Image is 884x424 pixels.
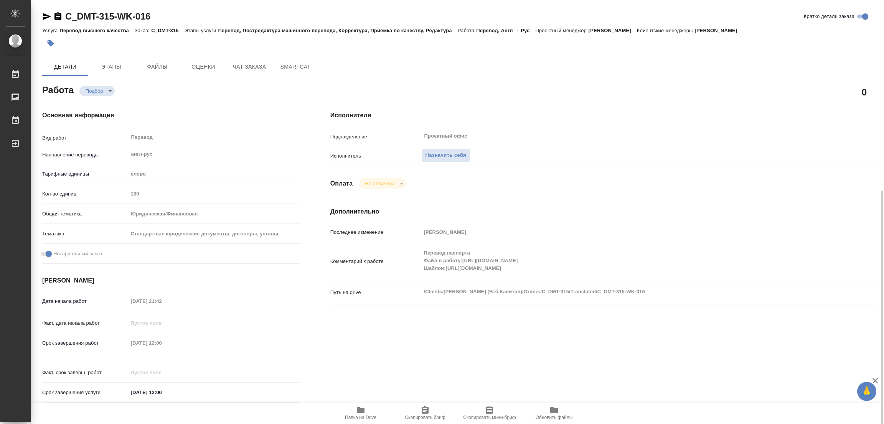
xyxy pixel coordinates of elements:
h4: Дополнительно [330,207,876,216]
button: 🙏 [857,382,876,401]
h4: Основная информация [42,111,300,120]
h4: Оплата [330,179,353,188]
p: Срок завершения услуги [42,389,128,396]
p: Перевод, Постредактура машинного перевода, Корректура, Приёмка по качеству, Редактура [218,28,457,33]
span: Папка на Drive [345,415,376,420]
span: Скопировать бриф [405,415,445,420]
h2: 0 [862,85,867,99]
input: Пустое поле [128,367,195,378]
button: Скопировать ссылку для ЯМессенджера [42,12,51,21]
span: Оценки [185,62,222,72]
button: Скопировать ссылку [53,12,63,21]
input: Пустое поле [128,296,195,307]
span: Назначить себя [426,151,466,160]
button: Скопировать бриф [393,403,457,424]
p: Общая тематика [42,210,128,218]
input: Пустое поле [128,188,300,199]
span: Кратко детали заказа [804,13,854,20]
input: Пустое поле [128,337,195,348]
p: Клиентские менеджеры [637,28,695,33]
p: Тарифные единицы [42,170,128,178]
span: Файлы [139,62,176,72]
p: Исполнитель [330,152,421,160]
span: Нотариальный заказ [53,250,102,258]
span: Чат заказа [231,62,268,72]
p: [PERSON_NAME] [589,28,637,33]
h4: Исполнители [330,111,876,120]
button: Обновить файлы [522,403,586,424]
h4: [PERSON_NAME] [42,276,300,285]
button: Папка на Drive [328,403,393,424]
textarea: /Clients/[PERSON_NAME] (Втб Капитал)/Orders/C_DMT-315/Translated/C_DMT-315-WK-016 [421,285,830,298]
p: Дата начала работ [42,297,128,305]
p: Работа [458,28,477,33]
p: Срок завершения работ [42,339,128,347]
p: Последнее изменение [330,228,421,236]
button: Добавить тэг [42,35,59,52]
div: Юридическая/Финансовая [128,207,300,220]
p: Перевод, Англ → Рус [476,28,535,33]
p: Путь на drive [330,289,421,296]
span: 🙏 [860,383,873,399]
p: Направление перевода [42,151,128,159]
textarea: Перевод паспорта Файл в работу:[URL][DOMAIN_NAME] Шаблон:[URL][DOMAIN_NAME] [421,247,830,275]
span: Обновить файлы [536,415,573,420]
span: SmartCat [277,62,314,72]
p: Кол-во единиц [42,190,128,198]
button: Назначить себя [421,149,470,162]
p: Комментарий к работе [330,258,421,265]
button: Подбор [83,88,106,94]
p: Факт. дата начала работ [42,319,128,327]
div: Стандартные юридические документы, договоры, уставы [128,227,300,240]
p: Проектный менеджер [535,28,588,33]
h2: Работа [42,82,74,96]
p: Тематика [42,230,128,238]
button: Скопировать мини-бриф [457,403,522,424]
div: слово [128,168,300,181]
div: Подбор [79,86,115,96]
div: Подбор [359,178,406,189]
p: Подразделение [330,133,421,141]
input: Пустое поле [421,227,830,238]
a: C_DMT-315-WK-016 [65,11,150,21]
span: Этапы [93,62,130,72]
p: [PERSON_NAME] [695,28,743,33]
p: Перевод высшего качества [59,28,134,33]
p: Заказ: [135,28,151,33]
p: C_DMT-315 [151,28,184,33]
input: Пустое поле [128,317,195,329]
p: Вид работ [42,134,128,142]
span: Скопировать мини-бриф [463,415,516,420]
p: Факт. срок заверш. работ [42,369,128,376]
input: ✎ Введи что-нибудь [128,387,195,398]
span: Детали [47,62,84,72]
p: Услуга [42,28,59,33]
button: Не оплачена [363,180,397,187]
p: Этапы услуги [185,28,218,33]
